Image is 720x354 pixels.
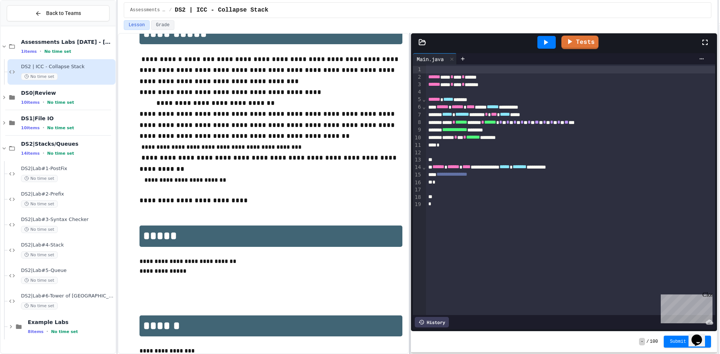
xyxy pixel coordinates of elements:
span: Back to Teams [46,9,81,17]
iframe: chat widget [658,291,712,323]
span: 14 items [21,151,40,156]
div: Chat with us now!Close [3,3,52,48]
button: Grade [151,20,174,30]
span: 10 items [21,100,40,105]
span: DS2|Lab#4-Stack [21,242,114,248]
span: DS2|Lab#1-PostFix [21,166,114,172]
span: 10 items [21,125,40,130]
span: DS2|Lab#2-Prefix [21,191,114,197]
span: DS0|Review [21,90,114,96]
span: No time set [47,100,74,105]
span: No time set [47,151,74,156]
button: Lesson [124,20,150,30]
span: DS1|File IO [21,115,114,122]
span: DS2|Stacks/Queues [21,140,114,147]
span: • [43,99,44,105]
span: DS2|Lab#6-Tower of [GEOGRAPHIC_DATA](Extra Credit) [21,293,114,299]
span: 1 items [21,49,37,54]
span: • [40,48,41,54]
span: / [169,7,172,13]
span: Example Labs [28,319,114,326]
span: 8 items [28,329,43,334]
span: No time set [21,277,58,284]
span: DS2 | ICC - Collapse Stack [21,64,114,70]
button: Back to Teams [7,5,109,21]
span: No time set [44,49,71,54]
span: • [46,329,48,335]
span: No time set [21,251,58,258]
span: DS2|Lab#3-Syntax Checker [21,217,114,223]
span: No time set [21,175,58,182]
span: No time set [51,329,78,334]
span: Assessments Labs [DATE] - [DATE] [21,39,114,45]
span: DS2 | ICC - Collapse Stack [175,6,268,15]
span: No time set [47,125,74,130]
span: DS2|Lab#5-Queue [21,267,114,274]
span: • [43,150,44,156]
span: No time set [21,226,58,233]
iframe: chat widget [688,324,712,347]
span: No time set [21,302,58,309]
span: No time set [21,73,58,80]
span: No time set [21,200,58,208]
span: Assessments Labs 2025 - 2026 [130,7,166,13]
span: • [43,125,44,131]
